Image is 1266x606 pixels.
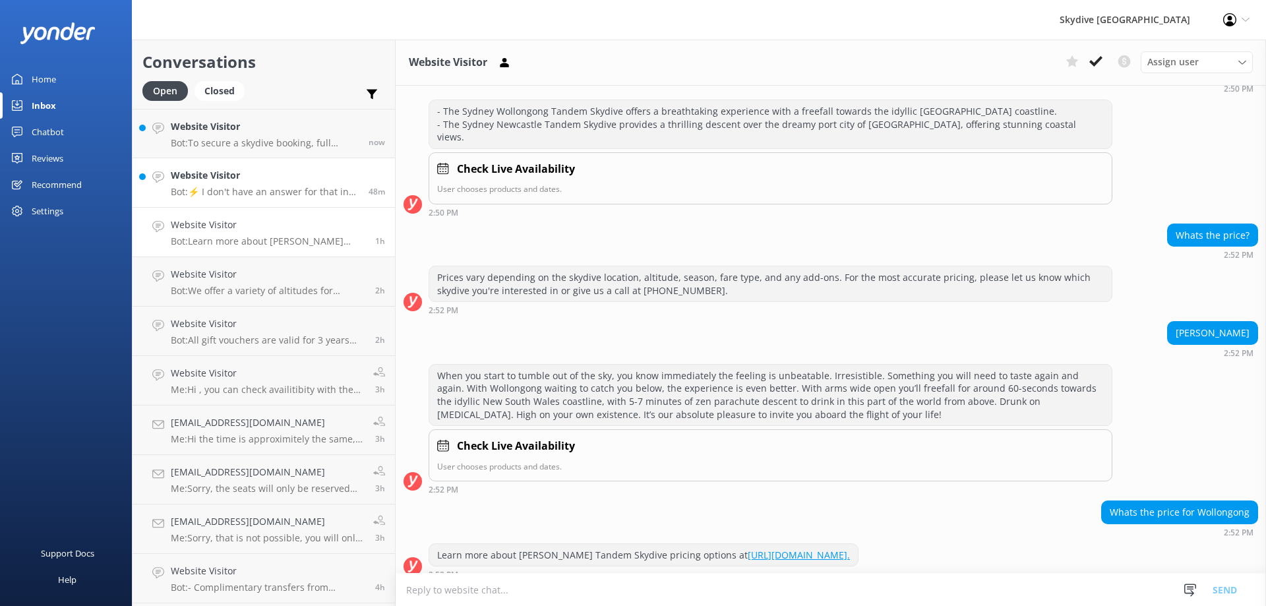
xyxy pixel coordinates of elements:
[429,544,858,566] div: Learn more about [PERSON_NAME] Tandem Skydive pricing options at
[369,186,385,197] span: Oct 03 2025 03:21pm (UTC +10:00) Australia/Brisbane
[429,486,458,494] strong: 2:52 PM
[1101,528,1258,537] div: Oct 03 2025 02:52pm (UTC +10:00) Australia/Brisbane
[171,532,363,544] p: Me: Sorry, that is not possible, you will only jump together with your tandem instructor
[58,566,76,593] div: Help
[375,483,385,494] span: Oct 03 2025 12:15pm (UTC +10:00) Australia/Brisbane
[171,415,363,430] h4: [EMAIL_ADDRESS][DOMAIN_NAME]
[429,571,458,579] strong: 2:52 PM
[457,438,575,455] h4: Check Live Availability
[429,305,1112,315] div: Oct 03 2025 02:52pm (UTC +10:00) Australia/Brisbane
[171,366,363,380] h4: Website Visitor
[1141,51,1253,73] div: Assign User
[171,317,365,331] h4: Website Visitor
[748,549,850,561] a: [URL][DOMAIN_NAME].
[375,582,385,593] span: Oct 03 2025 11:55am (UTC +10:00) Australia/Brisbane
[429,570,859,579] div: Oct 03 2025 02:52pm (UTC +10:00) Australia/Brisbane
[1224,251,1253,259] strong: 2:52 PM
[409,54,487,71] h3: Website Visitor
[133,356,395,406] a: Website VisitorMe:Hi , you can check availitibity with the drop zone team when you arrive3h
[996,84,1258,93] div: Oct 03 2025 02:50pm (UTC +10:00) Australia/Brisbane
[142,81,188,101] div: Open
[375,285,385,296] span: Oct 03 2025 01:52pm (UTC +10:00) Australia/Brisbane
[171,235,365,247] p: Bot: Learn more about [PERSON_NAME] Tandem Skydive pricing options at [URL][DOMAIN_NAME].
[133,406,395,455] a: [EMAIL_ADDRESS][DOMAIN_NAME]Me:Hi the time is approximitely the same, around 2-3 hours if no dela...
[171,465,363,479] h4: [EMAIL_ADDRESS][DOMAIN_NAME]
[32,92,56,119] div: Inbox
[20,22,96,44] img: yonder-white-logo.png
[133,158,395,208] a: Website VisitorBot:⚡ I don't have an answer for that in my knowledge base. Please try and rephras...
[375,334,385,346] span: Oct 03 2025 01:10pm (UTC +10:00) Australia/Brisbane
[1224,85,1253,93] strong: 2:50 PM
[171,186,359,198] p: Bot: ⚡ I don't have an answer for that in my knowledge base. Please try and rephrase your questio...
[1168,322,1257,344] div: [PERSON_NAME]
[171,334,365,346] p: Bot: All gift vouchers are valid for 3 years from the purchase date. Since your vouchers were pur...
[1224,529,1253,537] strong: 2:52 PM
[133,307,395,356] a: Website VisitorBot:All gift vouchers are valid for 3 years from the purchase date. Since your vou...
[1167,348,1258,357] div: Oct 03 2025 02:52pm (UTC +10:00) Australia/Brisbane
[1224,349,1253,357] strong: 2:52 PM
[171,483,363,495] p: Me: Sorry, the seats will only be reserved for paid customer on the day
[195,81,245,101] div: Closed
[429,365,1112,425] div: When you start to tumble out of the sky, you know immediately the feeling is unbeatable. Irresist...
[171,285,365,297] p: Bot: We offer a variety of altitudes for skydiving, with all dropzones providing jumps up to 15,0...
[1147,55,1199,69] span: Assign user
[171,514,363,529] h4: [EMAIL_ADDRESS][DOMAIN_NAME]
[133,554,395,603] a: Website VisitorBot:- Complimentary transfers from [GEOGRAPHIC_DATA] are available for the Sydney ...
[457,161,575,178] h4: Check Live Availability
[375,235,385,247] span: Oct 03 2025 02:52pm (UTC +10:00) Australia/Brisbane
[375,532,385,543] span: Oct 03 2025 12:14pm (UTC +10:00) Australia/Brisbane
[32,66,56,92] div: Home
[171,433,363,445] p: Me: Hi the time is approximitely the same, around 2-3 hours if no delays, if there's any delay du...
[171,267,365,282] h4: Website Visitor
[369,136,385,148] span: Oct 03 2025 04:09pm (UTC +10:00) Australia/Brisbane
[429,485,1112,494] div: Oct 03 2025 02:52pm (UTC +10:00) Australia/Brisbane
[429,100,1112,148] div: - The Sydney Wollongong Tandem Skydive offers a breathtaking experience with a freefall towards t...
[171,218,365,232] h4: Website Visitor
[133,504,395,554] a: [EMAIL_ADDRESS][DOMAIN_NAME]Me:Sorry, that is not possible, you will only jump together with your...
[171,384,363,396] p: Me: Hi , you can check availitibity with the drop zone team when you arrive
[429,266,1112,301] div: Prices vary depending on the skydive location, altitude, season, fare type, and any add-ons. For ...
[32,119,64,145] div: Chatbot
[375,433,385,444] span: Oct 03 2025 12:19pm (UTC +10:00) Australia/Brisbane
[437,183,1104,195] p: User chooses products and dates.
[142,83,195,98] a: Open
[171,564,365,578] h4: Website Visitor
[133,257,395,307] a: Website VisitorBot:We offer a variety of altitudes for skydiving, with all dropzones providing ju...
[32,171,82,198] div: Recommend
[142,49,385,75] h2: Conversations
[429,208,1112,217] div: Oct 03 2025 02:50pm (UTC +10:00) Australia/Brisbane
[1167,250,1258,259] div: Oct 03 2025 02:52pm (UTC +10:00) Australia/Brisbane
[171,119,359,134] h4: Website Visitor
[32,198,63,224] div: Settings
[171,168,359,183] h4: Website Visitor
[133,109,395,158] a: Website VisitorBot:To secure a skydive booking, full payment is required. You can book now and if...
[1168,224,1257,247] div: Whats the price?
[171,137,359,149] p: Bot: To secure a skydive booking, full payment is required. You can book now and if you're unsure...
[195,83,251,98] a: Closed
[1102,501,1257,524] div: Whats the price for Wollongong
[429,209,458,217] strong: 2:50 PM
[32,145,63,171] div: Reviews
[437,460,1104,473] p: User chooses products and dates.
[133,455,395,504] a: [EMAIL_ADDRESS][DOMAIN_NAME]Me:Sorry, the seats will only be reserved for paid customer on the day3h
[133,208,395,257] a: Website VisitorBot:Learn more about [PERSON_NAME] Tandem Skydive pricing options at [URL][DOMAIN_...
[429,307,458,315] strong: 2:52 PM
[171,582,365,593] p: Bot: - Complimentary transfers from [GEOGRAPHIC_DATA] are available for the Sydney Wollongong Tan...
[375,384,385,395] span: Oct 03 2025 12:19pm (UTC +10:00) Australia/Brisbane
[41,540,94,566] div: Support Docs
